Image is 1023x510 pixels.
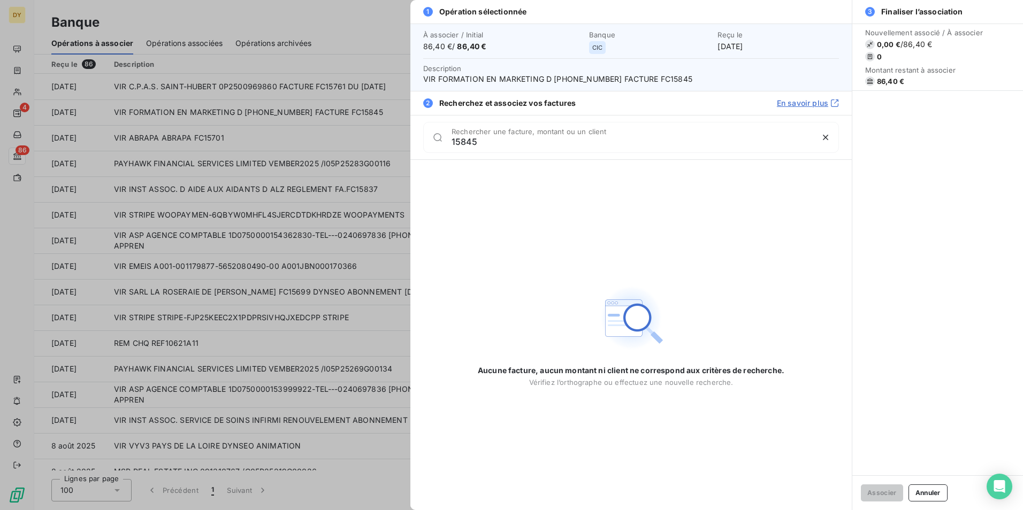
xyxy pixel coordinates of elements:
a: En savoir plus [777,98,839,109]
span: Reçu le [717,30,839,39]
span: 1 [423,7,433,17]
img: Empty state [597,284,666,352]
span: 86,40 € [457,42,486,51]
div: Open Intercom Messenger [987,474,1012,499]
div: [DATE] [717,30,839,52]
span: Finaliser l’association [881,6,963,17]
input: placeholder [452,136,813,147]
span: VIR FORMATION EN MARKETING D [PHONE_NUMBER] FACTURE FC15845 [423,74,839,84]
span: Montant restant à associer [865,66,983,74]
span: Aucune facture, aucun montant ni client ne correspond aux critères de recherche. [478,365,784,376]
span: / 86,40 € [900,39,932,50]
span: À associer / Initial [423,30,583,39]
span: Vérifiez l’orthographe ou effectuez une nouvelle recherche. [529,378,734,387]
span: Banque [589,30,711,39]
span: 86,40 € [877,77,904,86]
button: Associer [861,484,903,501]
span: 86,40 € / [423,41,583,52]
span: 2 [423,98,433,108]
span: 0,00 € [877,40,900,49]
span: Recherchez et associez vos factures [439,98,576,109]
span: Opération sélectionnée [439,6,526,17]
span: Description [423,64,462,73]
button: Annuler [909,484,948,501]
span: CIC [592,44,602,51]
span: 0 [877,52,882,61]
span: 3 [865,7,875,17]
span: Nouvellement associé / À associer [865,28,983,37]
